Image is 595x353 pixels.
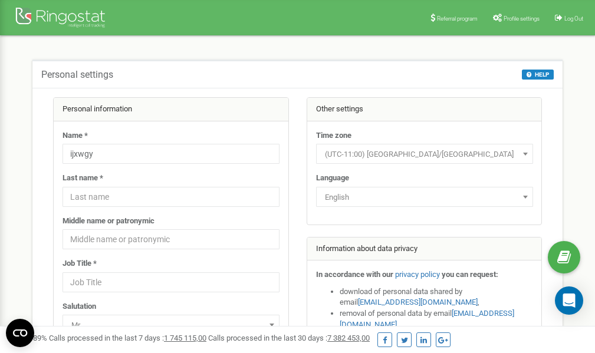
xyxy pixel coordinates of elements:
[41,70,113,80] h5: Personal settings
[67,317,275,334] span: Mr.
[208,334,370,342] span: Calls processed in the last 30 days :
[555,286,583,315] div: Open Intercom Messenger
[63,258,97,269] label: Job Title *
[522,70,554,80] button: HELP
[6,319,34,347] button: Open CMP widget
[316,173,349,184] label: Language
[504,15,540,22] span: Profile settings
[358,298,478,306] a: [EMAIL_ADDRESS][DOMAIN_NAME]
[316,144,533,164] span: (UTC-11:00) Pacific/Midway
[316,187,533,207] span: English
[316,270,393,279] strong: In accordance with our
[63,130,88,141] label: Name *
[340,286,533,308] li: download of personal data shared by email ,
[437,15,478,22] span: Referral program
[63,301,96,312] label: Salutation
[63,187,280,207] input: Last name
[327,334,370,342] u: 7 382 453,00
[395,270,440,279] a: privacy policy
[564,15,583,22] span: Log Out
[63,173,103,184] label: Last name *
[307,237,542,261] div: Information about data privacy
[63,272,280,292] input: Job Title
[63,216,154,227] label: Middle name or patronymic
[164,334,206,342] u: 1 745 115,00
[54,98,288,121] div: Personal information
[442,270,498,279] strong: you can request:
[340,308,533,330] li: removal of personal data by email ,
[316,130,351,141] label: Time zone
[63,144,280,164] input: Name
[63,315,280,335] span: Mr.
[320,146,529,163] span: (UTC-11:00) Pacific/Midway
[307,98,542,121] div: Other settings
[49,334,206,342] span: Calls processed in the last 7 days :
[63,229,280,249] input: Middle name or patronymic
[320,189,529,206] span: English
